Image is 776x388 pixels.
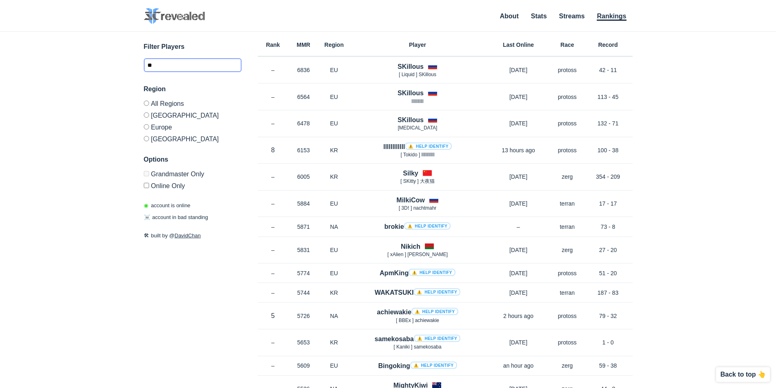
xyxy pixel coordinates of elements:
[288,66,319,74] p: 6836
[258,199,288,208] p: –
[258,246,288,254] p: –
[410,362,457,369] a: ⚠️ Help identify
[319,289,350,297] p: KR
[258,173,288,181] p: –
[398,62,424,71] h4: SKillous
[350,42,486,48] h6: Player
[144,8,205,24] img: SC2 Revealed
[144,202,191,210] p: account is online
[319,173,350,181] p: KR
[288,173,319,181] p: 6005
[258,66,288,74] p: –
[319,269,350,277] p: EU
[551,119,584,127] p: protoss
[551,66,584,74] p: protoss
[486,223,551,231] p: –
[584,66,633,74] p: 42 - 11
[319,42,350,48] h6: Region
[551,223,584,231] p: terran
[584,269,633,277] p: 51 - 20
[144,180,242,189] label: Only show accounts currently laddering
[486,362,551,370] p: an hour ago
[398,115,424,125] h4: SKillous
[144,124,149,129] input: Europe
[175,232,201,239] a: DavidChan
[144,232,242,240] p: built by @
[584,146,633,154] p: 100 - 38
[319,119,350,127] p: EU
[288,223,319,231] p: 5871
[551,338,584,346] p: protoss
[375,288,460,297] h4: WAKATSUKI
[144,155,242,164] h3: Options
[319,199,350,208] p: EU
[486,119,551,127] p: [DATE]
[377,307,458,317] h4: achiewakie
[319,146,350,154] p: KR
[258,338,288,346] p: –
[288,119,319,127] p: 6478
[144,213,208,221] p: account in bad standing
[413,288,460,296] a: ⚠️ Help identify
[399,72,436,77] span: [ Lіquіd ] SKillous
[288,269,319,277] p: 5774
[486,199,551,208] p: [DATE]
[378,361,457,370] h4: Bingoking
[144,232,149,239] span: 🛠
[584,93,633,101] p: 113 - 45
[584,362,633,370] p: 59 - 38
[258,362,288,370] p: –
[288,246,319,254] p: 5831
[486,42,551,48] h6: Last Online
[551,269,584,277] p: protoss
[144,171,242,180] label: Only Show accounts currently in Grandmaster
[559,13,585,20] a: Streams
[319,223,350,231] p: NA
[399,205,437,211] span: [ 3Dǃ ] nachtmahr
[144,171,149,176] input: Grandmaster Only
[144,42,242,52] h3: Filter Players
[258,269,288,277] p: –
[258,42,288,48] h6: Rank
[144,101,149,106] input: All Regions
[385,222,451,231] h4: brokie
[551,93,584,101] p: protoss
[144,202,148,208] span: ◉
[380,268,455,278] h4: ApmKing
[288,362,319,370] p: 5609
[486,338,551,346] p: [DATE]
[486,146,551,154] p: 13 hours ago
[258,223,288,231] p: –
[319,246,350,254] p: EU
[258,289,288,297] p: –
[584,199,633,208] p: 17 - 17
[405,142,452,150] a: ⚠️ Help identify
[401,242,420,251] h4: Nikich
[486,93,551,101] p: [DATE]
[551,289,584,297] p: terran
[144,84,242,94] h3: Region
[144,112,149,118] input: [GEOGRAPHIC_DATA]
[584,173,633,181] p: 354 - 209
[375,334,461,344] h4: samekosaba
[551,362,584,370] p: zerg
[584,338,633,346] p: 1 - 0
[383,142,452,151] h4: llllllllllll
[258,119,288,127] p: –
[288,42,319,48] h6: MMR
[551,173,584,181] p: zerg
[144,136,149,141] input: [GEOGRAPHIC_DATA]
[584,312,633,320] p: 79 - 32
[319,66,350,74] p: EU
[584,119,633,127] p: 132 - 71
[144,183,149,188] input: Online Only
[398,88,424,98] h4: SKillous
[400,178,435,184] span: [ SKitty ] 大夜猫
[144,214,150,220] span: ☠️
[288,146,319,154] p: 6153
[396,318,439,323] span: [ BBEx ] achiewakie
[319,312,350,320] p: NA
[584,42,633,48] h6: Record
[486,312,551,320] p: 2 hours ago
[486,173,551,181] p: [DATE]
